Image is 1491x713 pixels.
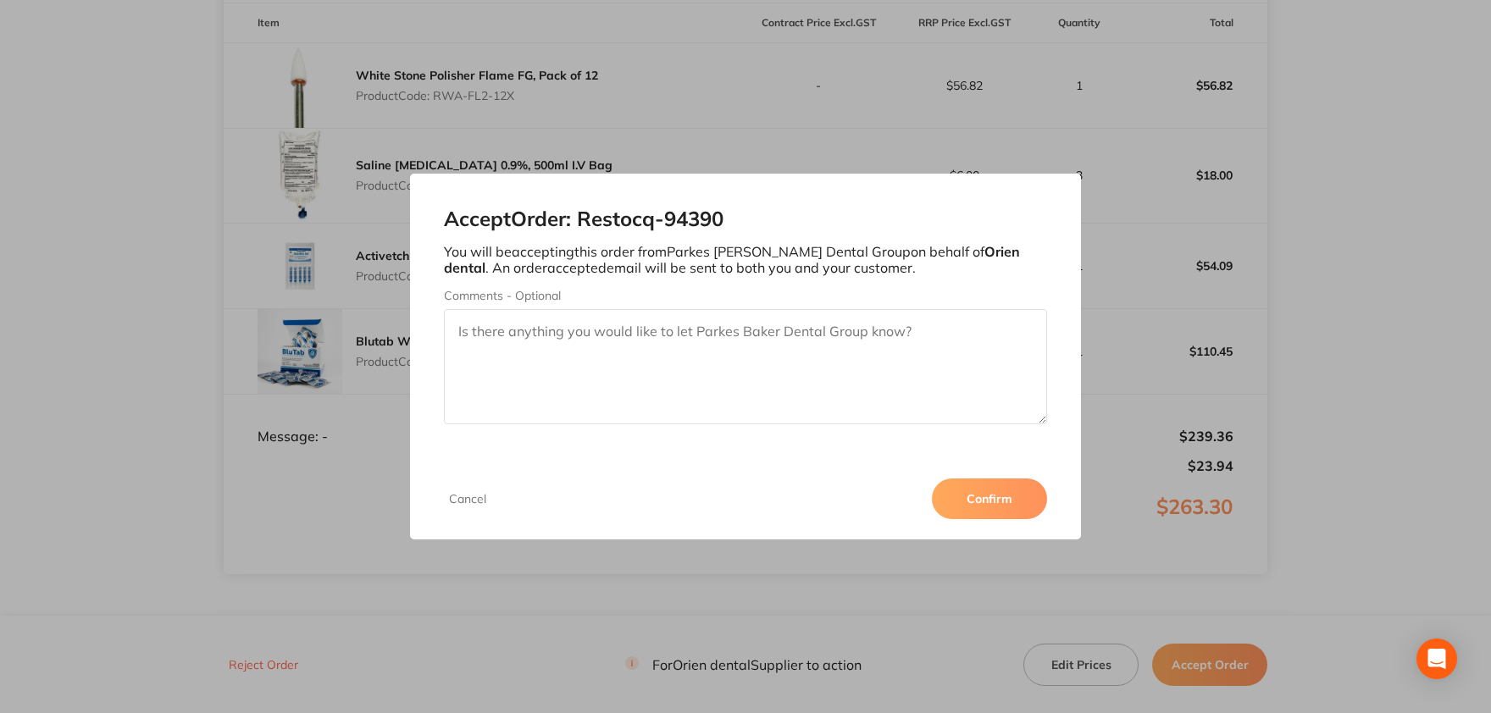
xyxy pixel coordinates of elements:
[444,207,1047,231] h2: Accept Order: Restocq- 94390
[932,478,1047,519] button: Confirm
[444,243,1020,275] b: Orien dental
[444,491,491,506] button: Cancel
[444,289,1047,302] label: Comments - Optional
[444,244,1047,275] p: You will be accepting this order from Parkes [PERSON_NAME] Dental Group on behalf of . An order a...
[1416,638,1457,679] div: Open Intercom Messenger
